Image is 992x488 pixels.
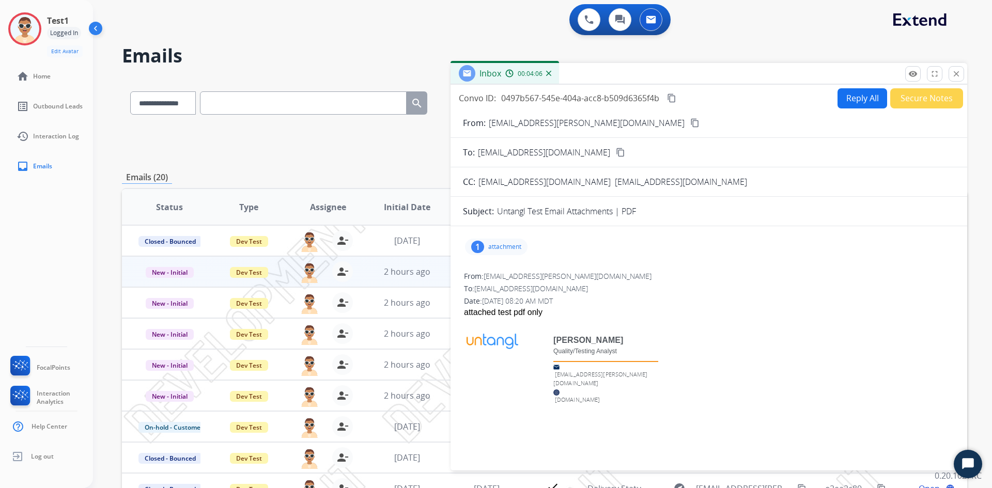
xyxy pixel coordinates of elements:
span: Initial Date [384,201,430,213]
p: To: [463,146,475,159]
img: agent-avatar [299,385,320,407]
a: FocalPoints [8,356,70,380]
span: Dev Test [230,453,268,464]
img: avatar [10,14,39,43]
img: agent-avatar [299,292,320,314]
span: Closed - Bounced [138,453,202,464]
div: To: [464,284,954,294]
img: agent-avatar [299,230,320,252]
span: Dev Test [230,360,268,371]
mat-icon: person_remove [336,234,349,247]
img: Untangl Logo [467,334,518,349]
mat-icon: person_remove [336,389,349,402]
span: Dev Test [230,329,268,340]
span: 2 hours ago [384,359,430,370]
span: Interaction Log [33,132,79,140]
div: From: [464,271,954,281]
div: Date: [464,296,954,306]
div: attached test pdf only [464,306,954,319]
span: Emails [33,162,52,170]
mat-icon: inbox [17,160,29,172]
mat-icon: person_remove [336,420,349,433]
span: [PERSON_NAME] [553,336,624,344]
span: New - Initial [146,298,194,309]
span: 2 hours ago [384,266,430,277]
mat-icon: person_remove [336,451,349,464]
mat-icon: remove_red_eye [908,69,918,78]
a: [EMAIL_ADDRESS][PERSON_NAME][DOMAIN_NAME] [553,370,647,387]
span: Log out [31,452,54,461]
span: [DATE] [394,421,420,432]
span: Dev Test [230,422,268,433]
p: From: [463,117,486,129]
span: [EMAIL_ADDRESS][DOMAIN_NAME] [478,176,611,187]
mat-icon: search [411,97,423,109]
mat-icon: home [17,70,29,83]
span: Assignee [310,201,346,213]
span: [DATE] [394,452,420,463]
span: Quality/Testing Analyst [553,348,617,355]
img: agent-avatar [299,323,320,345]
mat-icon: person_remove [336,358,349,371]
button: Edit Avatar [47,45,83,57]
span: [DATE] 08:20 AM MDT [482,296,553,306]
img: agent-avatar [299,447,320,469]
mat-icon: content_copy [690,118,700,128]
span: Home [33,72,51,81]
span: Inbox [479,68,501,79]
img: Email Icon [553,364,560,370]
span: [EMAIL_ADDRESS][DOMAIN_NAME] [615,176,747,187]
span: New - Initial [146,329,194,340]
button: Start Chat [954,450,982,478]
div: 1 [471,241,484,253]
a: Interaction Analytics [8,386,93,410]
span: 0497b567-545e-404a-acc8-b509d6365f4b [501,92,659,104]
span: [EMAIL_ADDRESS][DOMAIN_NAME] [474,284,588,293]
p: [EMAIL_ADDRESS][PERSON_NAME][DOMAIN_NAME] [489,117,685,129]
mat-icon: person_remove [336,265,349,278]
img: Website Icon [553,389,560,396]
p: CC: [463,176,475,188]
span: Help Center [32,422,67,431]
span: [EMAIL_ADDRESS][PERSON_NAME][DOMAIN_NAME] [484,271,652,281]
span: New - Initial [146,360,194,371]
mat-icon: list_alt [17,100,29,113]
button: Secure Notes [890,88,963,108]
svg: Open Chat [961,457,975,471]
mat-icon: fullscreen [930,69,939,78]
span: [DATE] [394,235,420,246]
span: Status [156,201,183,213]
span: New - Initial [146,267,194,278]
img: agent-avatar [299,354,320,376]
span: Dev Test [230,391,268,402]
span: 2 hours ago [384,328,430,339]
span: 00:04:06 [518,70,542,78]
mat-icon: person_remove [336,296,349,309]
span: Outbound Leads [33,102,83,111]
a: [DOMAIN_NAME] [555,396,600,403]
p: Convo ID: [459,92,496,104]
div: Logged In [47,27,81,39]
span: FocalPoints [37,364,70,372]
h3: Test1 [47,14,69,27]
span: Dev Test [230,298,268,309]
span: Interaction Analytics [37,389,93,406]
span: Closed - Bounced [138,236,202,247]
span: 2 hours ago [384,297,430,308]
mat-icon: history [17,130,29,143]
span: Type [239,201,258,213]
mat-icon: person_remove [336,327,349,340]
p: attachment [488,243,521,251]
p: Emails (20) [122,171,172,184]
img: agent-avatar [299,416,320,438]
p: 0.20.1027RC [935,469,982,482]
span: On-hold - Customer [138,422,209,433]
span: Dev Test [230,236,268,247]
span: New - Initial [146,391,194,402]
p: Subject: [463,205,494,217]
h2: Emails [122,45,967,66]
mat-icon: close [952,69,961,78]
span: [EMAIL_ADDRESS][DOMAIN_NAME] [478,146,610,159]
mat-icon: content_copy [667,93,676,103]
img: agent-avatar [299,261,320,283]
